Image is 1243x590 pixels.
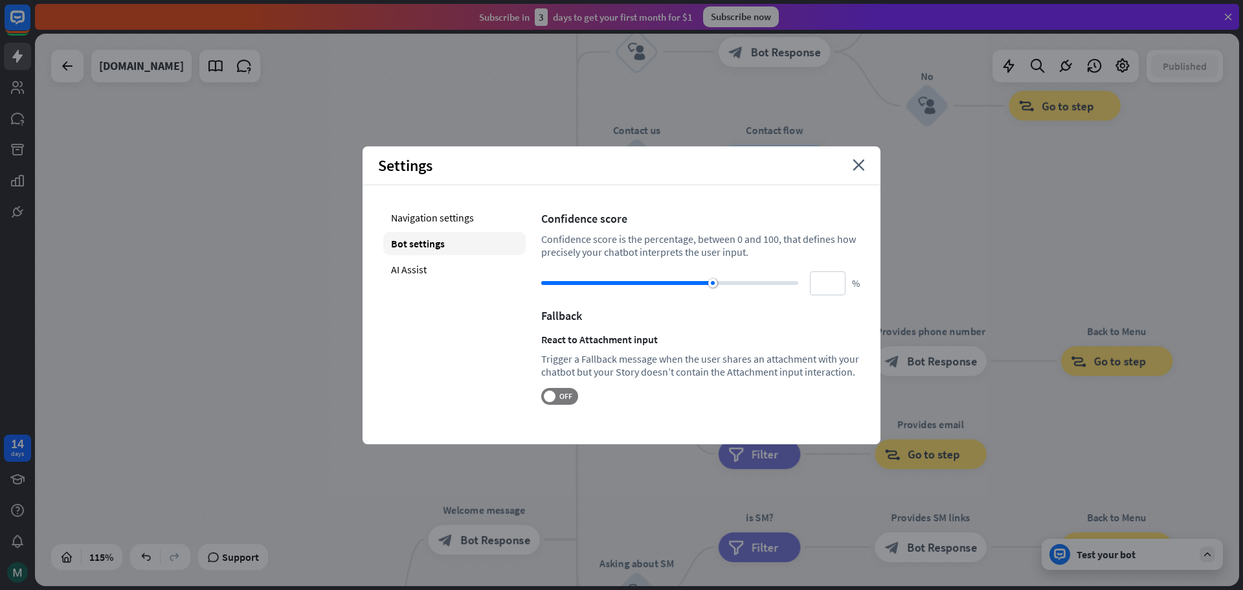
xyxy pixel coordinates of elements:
[884,354,899,369] i: block_bot_response
[11,438,24,449] div: 14
[998,69,1132,84] div: Back to Menu
[918,96,936,115] i: block_user_input
[728,539,744,554] i: filter
[592,122,681,137] div: Contact us
[541,308,860,323] div: Fallback
[1042,98,1094,113] span: Go to step
[884,539,899,554] i: block_bot_response
[750,44,820,59] span: Bot Response
[907,354,977,369] span: Bot Response
[535,8,548,26] div: 3
[541,211,860,226] div: Confidence score
[541,233,860,258] div: Confidence score is the percentage, between 0 and 100, that defines how precisely your chatbot in...
[852,277,860,289] span: %
[1151,54,1218,78] button: Published
[438,532,453,547] i: block_bot_response
[383,258,526,281] div: AI Assist
[222,547,259,567] span: Support
[383,206,526,229] div: Navigation settings
[378,155,432,176] span: Settings
[1077,548,1193,561] div: Test your bot
[728,446,744,461] i: filter
[1018,98,1034,113] i: block_goto
[417,503,551,517] div: Welcome message
[1050,510,1184,525] div: Back to Menu
[460,532,530,547] span: Bot Response
[751,539,778,554] span: Filter
[628,43,646,61] i: block_user_input
[10,5,49,44] button: Open LiveChat chat widget
[708,510,812,525] div: is SM?
[541,352,860,378] div: Trigger a Fallback message when the user shares an attachment with your chatbot but your Story do...
[864,510,998,525] div: Provides SM links
[479,8,693,26] div: Subscribe in days to get your first month for $1
[11,449,24,459] div: days
[884,446,900,461] i: block_goto
[864,416,998,431] div: Provides email
[555,391,576,402] span: OFF
[85,547,117,567] div: 115%
[864,324,998,339] div: Provides phone number
[708,122,842,137] div: Contact flow
[1071,354,1086,369] i: block_goto
[751,446,778,461] span: Filter
[383,232,526,255] div: Bot settings
[853,159,865,171] i: close
[1093,354,1146,369] span: Go to step
[4,435,31,462] a: 14 days
[703,6,779,27] div: Subscribe now
[541,333,860,346] div: React to Attachment input
[882,69,972,84] div: No
[1050,324,1184,339] div: Back to Menu
[592,556,681,571] div: Asking about SM
[908,446,960,461] span: Go to step
[907,539,977,554] span: Bot Response
[99,50,184,82] div: mbstudiosapp.netlify.app
[728,44,743,59] i: block_bot_response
